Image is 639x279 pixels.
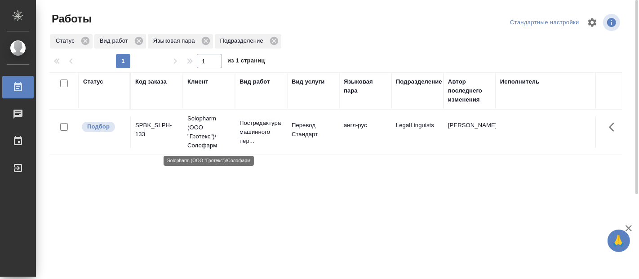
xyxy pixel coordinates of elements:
div: Вид работ [240,77,270,86]
p: Языковая пара [153,36,198,45]
div: split button [508,16,581,30]
span: Посмотреть информацию [603,14,622,31]
button: 🙏 [608,230,630,252]
div: Код заказа [135,77,167,86]
div: Статус [50,34,93,49]
div: Языковая пара [148,34,213,49]
button: Здесь прячутся важные кнопки [603,116,625,138]
span: Настроить таблицу [581,12,603,33]
div: Вид услуги [292,77,325,86]
div: Исполнитель [500,77,540,86]
div: Языковая пара [344,77,387,95]
td: англ-рус [339,116,391,148]
td: LegalLinguists [391,116,444,148]
div: Клиент [187,77,208,86]
div: Статус [83,77,103,86]
p: Solopharm (ООО "Гротекс")/Солофарм [187,114,231,150]
p: Перевод Стандарт [292,121,335,139]
div: Можно подбирать исполнителей [81,121,125,133]
div: Вид работ [94,34,146,49]
div: Подразделение [396,77,442,86]
td: [PERSON_NAME] [444,116,496,148]
div: SPBK_SLPH-133 [135,121,178,139]
div: Подразделение [215,34,281,49]
span: из 1 страниц [227,55,265,68]
p: Подразделение [220,36,266,45]
div: Автор последнего изменения [448,77,491,104]
span: Работы [49,12,92,26]
p: Постредактура машинного пер... [240,119,283,146]
p: Статус [56,36,78,45]
span: 🙏 [611,231,626,250]
p: Подбор [87,122,110,131]
p: Вид работ [100,36,131,45]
